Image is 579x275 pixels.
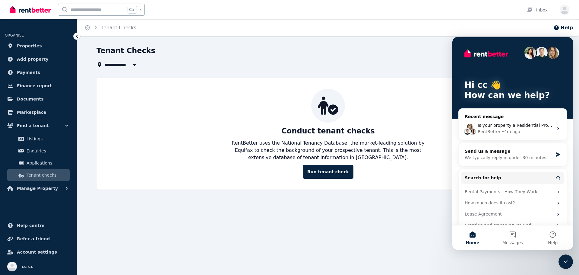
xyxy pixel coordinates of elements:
a: Enquiries [7,145,70,157]
div: Inbox [527,7,548,13]
span: Listings [27,135,67,142]
span: Applications [27,159,67,167]
button: Messages [40,188,80,213]
span: Messages [50,203,71,208]
span: cc cc [22,263,33,270]
p: RentBetter uses the National Tenancy Database, the market-leading solution by Equifax to check th... [227,139,429,161]
div: How much does it cost? [12,163,101,169]
button: Manage Property [5,182,72,194]
div: • 4m ago [49,91,68,98]
div: Lease Agreement [12,174,101,180]
nav: Breadcrumb [77,19,144,36]
button: Help [81,188,121,213]
span: Properties [17,42,42,50]
span: Is your property a Residential Property or a Commercial Property? [25,86,164,91]
span: Tenant checks [27,171,67,179]
button: Find a tenant [5,120,72,132]
div: Creating and Managing Your Ad [9,183,112,194]
a: Listings [7,133,70,145]
span: Manage Property [17,185,58,192]
span: Refer a friend [17,235,50,242]
span: Enquiries [27,147,67,155]
div: Send us a message [12,111,101,117]
div: Lease Agreement [9,171,112,183]
div: We typically reply in under 30 minutes [12,117,101,124]
span: Marketplace [17,109,46,116]
img: RentBetter [10,5,51,14]
span: Help [96,203,105,208]
a: Help centre [5,219,72,232]
div: Send us a messageWe typically reply in under 30 minutes [6,106,115,129]
span: Add property [17,56,49,63]
a: Tenant Checks [101,25,136,30]
div: How much does it cost? [9,160,112,171]
a: Marketplace [5,106,72,118]
span: Ctrl [128,6,137,14]
a: Finance report [5,80,72,92]
span: ORGANISE [5,33,24,37]
iframe: Intercom live chat [558,254,573,269]
span: Find a tenant [17,122,49,129]
span: Account settings [17,248,57,256]
div: RentBetter [25,91,48,98]
a: Tenant checks [7,169,70,181]
iframe: Intercom live chat [452,37,573,250]
span: Search for help [12,138,49,144]
button: Help [553,24,573,31]
span: Payments [17,69,40,76]
a: Run tenant check [303,165,353,179]
a: Applications [7,157,70,169]
span: Documents [17,95,44,103]
p: Conduct tenant checks [281,126,375,136]
span: Home [13,203,27,208]
a: Payments [5,66,72,78]
a: Documents [5,93,72,105]
a: Refer a friend [5,233,72,245]
div: Creating and Managing Your Ad [12,185,101,191]
span: Finance report [17,82,52,89]
div: Rental Payments - How They Work [12,152,101,158]
span: Help centre [17,222,45,229]
div: Rental Payments - How They Work [9,149,112,160]
a: Account settings [5,246,72,258]
a: Add property [5,53,72,65]
button: Search for help [9,135,112,147]
h1: Tenant Checks [96,46,155,56]
a: Properties [5,40,72,52]
span: k [139,7,141,12]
